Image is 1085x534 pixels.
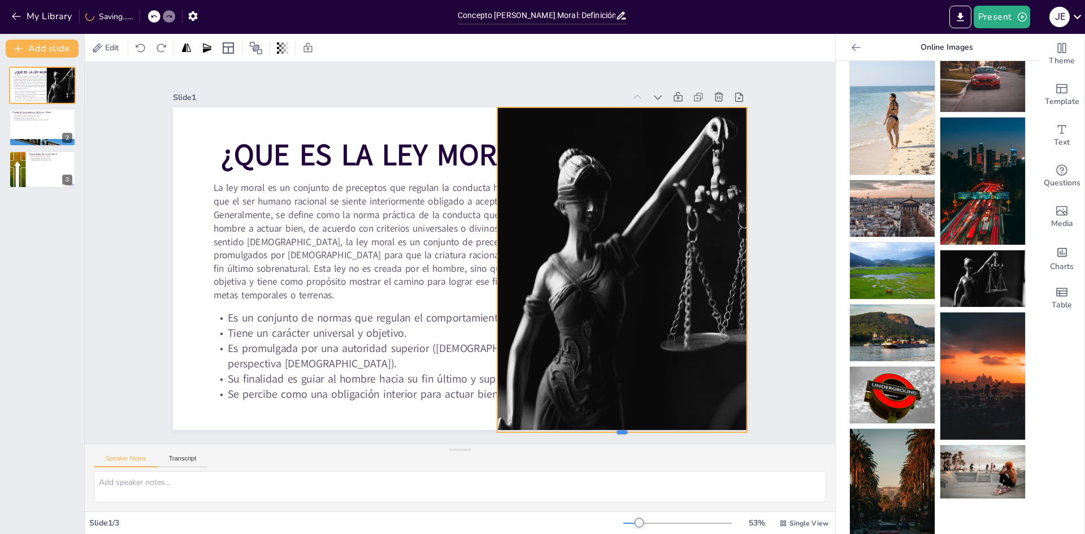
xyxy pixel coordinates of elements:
[1039,237,1084,278] div: Add charts and graphs
[940,250,1025,307] img: pexels-photo-6077181.jpeg
[15,70,52,75] span: ¿QUE ES LA LEY MORAL?
[1039,278,1084,319] div: Add a table
[15,92,36,94] span: Tiene un carácter universal y objetivo.
[1045,95,1079,108] span: Template
[62,175,72,185] div: 3
[9,151,76,188] div: 3
[1039,156,1084,197] div: Get real-time input from your audience
[62,90,72,101] div: 1
[1039,75,1084,115] div: Add ready made slides
[158,455,208,467] button: Transcript
[219,39,237,57] div: Layout
[222,286,542,335] span: Es un conjunto de normas que regulan el comportamiento humano.
[1049,55,1075,67] span: Theme
[1050,261,1074,273] span: Charts
[15,94,55,97] span: Es promulgada por una autoridad superior ([DEMOGRAPHIC_DATA], en la perspectiva [DEMOGRAPHIC_DATA]).
[949,6,971,28] button: Export to PowerPoint
[1039,115,1084,156] div: Add text boxes
[103,42,121,53] span: Edit
[12,112,72,115] p: La conciencia humana es un guía interna.
[850,367,935,423] img: g834ed44c5a1e5575f4651658a26d9e49dc6da3f72969c5ef8b2a9bd507034f400c4e44f183f6a5a1e163dc1e690c0b51...
[12,119,72,121] p: La búsqueda de justicia es inherente a la ley moral.
[458,7,615,24] input: Insert title
[29,153,72,156] p: Propiedades de la Ley Moral
[249,41,263,55] span: Position
[214,362,557,413] span: Se percibe como una obligación interior para actuar bien y evitar el mal.
[85,11,133,22] div: Saving......
[1054,136,1070,149] span: Text
[1044,177,1080,189] span: Questions
[29,157,72,159] p: Inmutabilidad de la ley moral.
[9,108,76,146] div: 2
[190,63,641,120] div: Slide 1
[789,519,828,528] span: Single View
[231,111,553,184] span: ¿QUE ES LA LEY MORAL?
[215,346,535,394] span: Su finalidad es guiar al hombre hacia su fin último y supremo bien.
[210,156,548,297] span: La ley moral es un conjunto de preceptos que regulan la conducta humana y que el ser humano racio...
[12,117,72,119] p: Reflejada en las leyes sociales.
[12,110,72,114] p: Prueba de la existencia de la Ley Moral
[6,40,79,58] button: Add slide
[14,75,53,89] span: La ley moral es un conjunto de preceptos que regulan la conducta humana y que el ser humano racio...
[12,115,72,117] p: Manifiesta la responsabilidad personal.
[1051,218,1073,230] span: Media
[15,90,53,92] span: Es un conjunto de normas que regulan el comportamiento humano.
[850,305,935,361] img: ga1f1c79498cd8b83538e8e54c6f0f1be2405cc0bee148f371412f0868e1dc4fcdd9bdf610cea9f7a63006c8b91e31d53...
[62,133,72,143] div: 2
[1049,7,1070,27] div: J e
[15,97,53,99] span: Su finalidad es guiar al hombre hacia su fin último y supremo bien.
[743,518,770,528] div: 53 %
[15,99,55,101] span: Se percibe como una obligación interior para actuar bien y evitar el mal.
[940,445,1025,498] img: pexels-photo-3006223.jpeg
[974,6,1030,28] button: Present
[217,316,562,367] span: Es promulgada por una autoridad superior ([DEMOGRAPHIC_DATA], en la perspectiva [DEMOGRAPHIC_DATA]).
[89,518,623,528] div: Slide 1 / 3
[29,159,72,162] p: Obligatoriedad de la ley moral.
[1049,6,1070,28] button: J e
[8,7,77,25] button: My Library
[940,312,1025,440] img: pexels-photo-3877434.jpeg
[1052,299,1072,311] span: Table
[940,118,1025,245] img: pexels-photo-2932436.jpeg
[850,47,935,175] img: g2a95fd03b0553cc1f971704ca5c2155c35e5e7539d9e6d2e152dc338fe7b19092f9aa83cf8983aba7f5059ffaa1d2ef7...
[850,242,935,299] img: g5c20e20a365986e4062a2e13795597aa8c79a36e9913861776928d561140764c2f178c78a836c35f1c04ea7cebb8453b...
[850,180,935,237] img: g3813d2be5fe98ffe08e7b9cc2c01170fa3d3b52aa7d6a17f031e7a69266acd6b61bd8f68502fe6c29f521b002948d023...
[29,155,72,157] p: Universalidad de la ley moral.
[1039,34,1084,75] div: Change the overall theme
[9,67,76,104] div: 1
[94,455,158,467] button: Speaker Notes
[865,34,1028,61] p: Online Images
[220,301,400,334] span: Tiene un carácter universal y objetivo.
[1039,197,1084,237] div: Add images, graphics, shapes or video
